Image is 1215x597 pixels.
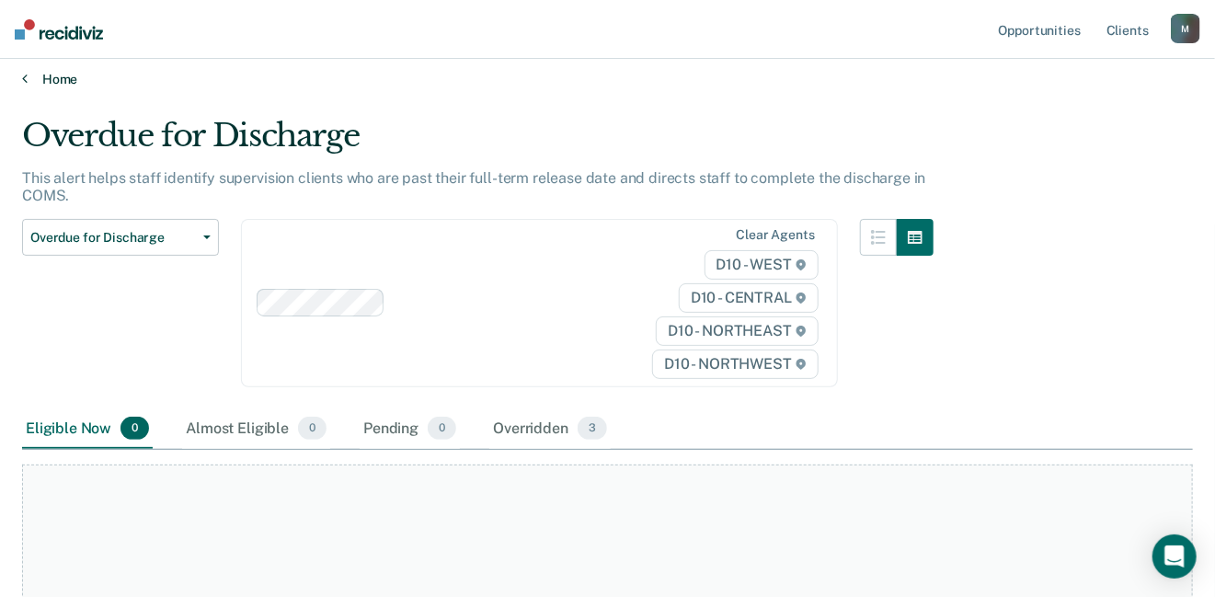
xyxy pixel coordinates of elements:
[736,227,814,243] div: Clear agents
[652,350,818,379] span: D10 - NORTHWEST
[22,219,219,256] button: Overdue for Discharge
[22,117,934,169] div: Overdue for Discharge
[15,19,103,40] img: Recidiviz
[182,409,330,450] div: Almost Eligible0
[656,316,818,346] span: D10 - NORTHEAST
[22,71,1193,87] a: Home
[679,283,819,313] span: D10 - CENTRAL
[428,417,456,441] span: 0
[1152,534,1197,579] div: Open Intercom Messenger
[298,417,327,441] span: 0
[360,409,460,450] div: Pending0
[705,250,819,280] span: D10 - WEST
[120,417,149,441] span: 0
[578,417,607,441] span: 3
[30,230,196,246] span: Overdue for Discharge
[22,169,926,204] p: This alert helps staff identify supervision clients who are past their full-term release date and...
[1171,14,1200,43] button: M
[22,409,153,450] div: Eligible Now0
[489,409,611,450] div: Overridden3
